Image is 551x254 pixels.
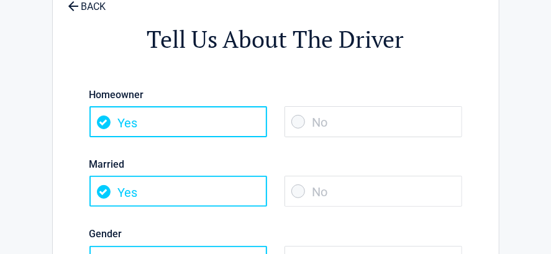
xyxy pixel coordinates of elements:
h2: Tell Us About The Driver [59,24,493,55]
span: Yes [89,106,267,137]
label: Gender [89,225,462,242]
label: Married [89,156,462,173]
span: No [285,106,462,137]
span: Yes [89,176,267,207]
span: No [285,176,462,207]
label: Homeowner [89,86,462,103]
